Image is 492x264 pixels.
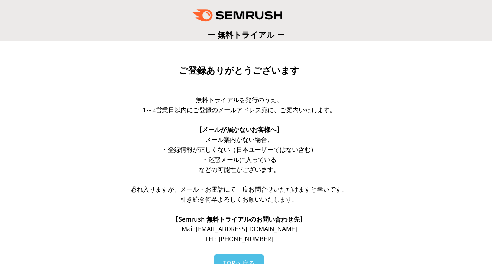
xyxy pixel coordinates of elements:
span: 1～2営業日以内にご登録のメールアドレス宛に、ご案内いたします。 [143,106,336,114]
span: ・登録情報が正しくない（日本ユーザーではない含む） [162,145,317,154]
span: メール案内がない場合、 [205,135,273,144]
span: 【Semrush 無料トライアルのお問い合わせ先】 [172,215,306,223]
span: TEL: [PHONE_NUMBER] [205,235,273,243]
span: ・迷惑メールに入っている [202,155,277,164]
span: ー 無料トライアル ー [208,29,285,40]
span: 【メールが届かないお客様へ】 [196,125,283,134]
span: などの可能性がございます。 [199,165,280,174]
span: 無料トライアルを発行のうえ、 [196,96,283,104]
span: 恐れ入りますが、メール・お電話にて一度お問合せいただけますと幸いです。 [131,185,348,193]
span: 引き続き何卒よろしくお願いいたします。 [180,195,298,203]
span: ご登録ありがとうございます [179,65,299,76]
span: Mail: [EMAIL_ADDRESS][DOMAIN_NAME] [182,225,297,233]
